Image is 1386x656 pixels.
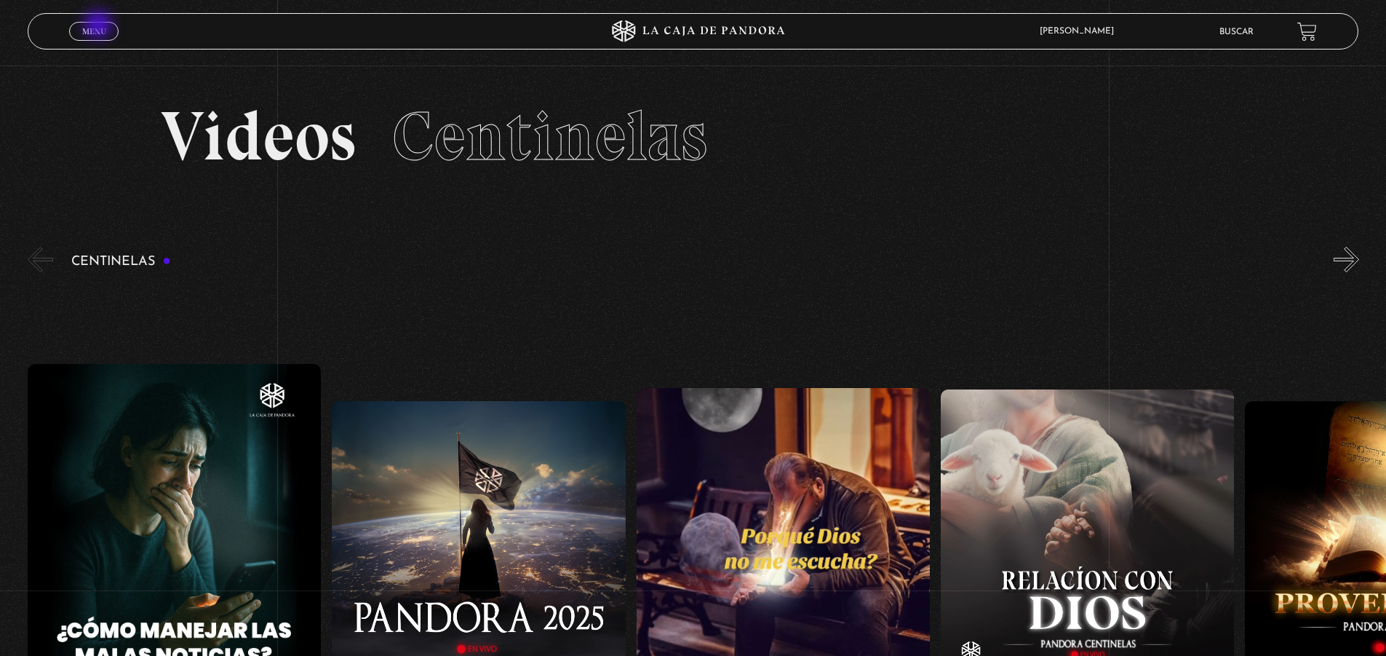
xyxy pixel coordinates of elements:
[1297,22,1317,42] a: View your shopping cart
[1334,247,1359,272] button: Next
[71,255,171,269] h3: Centinelas
[1219,28,1254,36] a: Buscar
[28,247,53,272] button: Previous
[1032,27,1128,36] span: [PERSON_NAME]
[77,39,111,50] span: Cerrar
[392,95,707,178] span: Centinelas
[82,27,106,36] span: Menu
[161,102,1225,171] h2: Videos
